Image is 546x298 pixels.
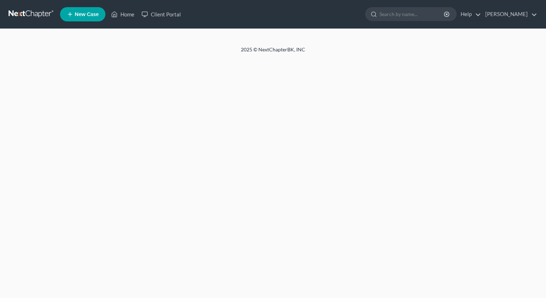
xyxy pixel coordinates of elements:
a: [PERSON_NAME] [482,8,537,21]
div: 2025 © NextChapterBK, INC [69,46,477,59]
a: Home [108,8,138,21]
input: Search by name... [379,7,445,21]
span: New Case [75,12,99,17]
a: Help [457,8,481,21]
a: Client Portal [138,8,184,21]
